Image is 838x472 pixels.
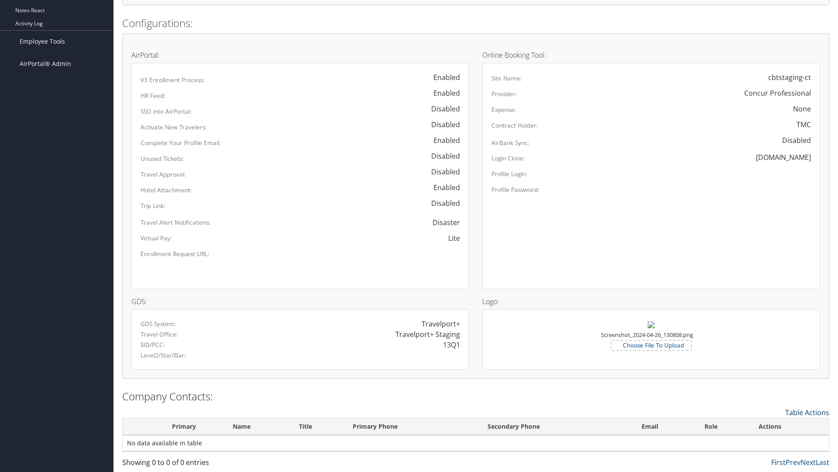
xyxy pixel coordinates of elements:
[491,121,538,130] label: Contract Holder:
[786,458,800,467] a: Prev
[744,88,811,98] div: Concur Professional
[482,52,820,59] h4: Online Booking Tool:
[793,104,811,114] div: None
[422,104,460,114] div: Disabled
[141,330,178,339] label: Travel Office:
[771,458,786,467] a: First
[491,154,525,163] label: Login Clone:
[422,151,460,161] div: Disabled
[141,170,186,179] label: Travel Approval:
[448,233,460,243] div: Lite
[141,250,209,258] label: Enrollment Request URL:
[424,213,460,232] span: Disaster
[141,201,165,210] label: Trip Link:
[20,53,71,75] span: AirPortal® Admin
[443,340,460,350] div: 13Q1
[491,90,517,98] label: Provider:
[422,319,460,329] div: Travelport+
[141,139,221,147] label: Complete Your Profile Email:
[141,76,205,84] label: V3 Enrollment Process:
[634,418,697,435] th: Email
[141,107,192,116] label: SSO into AirPortal:
[482,298,820,305] h4: Logo:
[143,418,225,435] th: Primary
[491,185,539,194] label: Profile Password:
[141,154,184,163] label: Unused Tickets:
[122,457,289,472] div: Showing 0 to 0 of 0 entries
[785,408,829,417] a: Table Actions
[141,234,172,243] label: Virtual Pay:
[122,389,829,404] h2: Company Contacts:
[141,218,211,227] label: Travel Alert Notifications:
[395,329,460,340] div: Travelport+ Staging
[141,340,165,349] label: SID/PCC:
[422,167,460,177] div: Disabled
[773,135,811,146] div: Disabled
[611,341,691,350] label: Choose File To Upload
[141,91,165,100] label: HR Feed:
[131,52,469,59] h4: AirPortal:
[697,418,750,435] th: Role
[768,72,811,83] div: cbtstaging-ct
[291,418,345,435] th: Title
[422,119,460,130] div: Disabled
[425,72,460,83] div: Enabled
[491,170,527,178] label: Profile Login:
[816,458,829,467] a: Last
[131,298,469,305] h4: GDS:
[141,186,192,194] label: Hotel Attachment:
[751,418,829,435] th: Actions
[141,351,186,360] label: Level2/Star/Bar:
[797,119,811,130] div: TMC
[480,418,633,435] th: Secondary Phone
[225,418,291,435] th: Name
[345,418,480,435] th: Primary Phone
[122,16,829,31] h2: Configurations:
[601,331,693,347] small: Screenshot_2024-04-26_130808.png
[20,31,65,52] span: Employee Tools
[425,135,460,146] div: Enabled
[425,182,460,193] div: Enabled
[756,152,811,163] div: [DOMAIN_NAME]
[425,88,460,98] div: Enabled
[491,105,516,114] label: Expense:
[422,198,460,208] div: Disabled
[648,321,655,328] img: Screenshot_2024-04-26_130808.png
[141,319,176,328] label: GDS System:
[491,139,529,147] label: AirBank Sync:
[800,458,816,467] a: Next
[141,123,207,132] label: Activate New Travelers:
[491,74,522,83] label: Site Name:
[123,435,829,451] td: No data available in table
